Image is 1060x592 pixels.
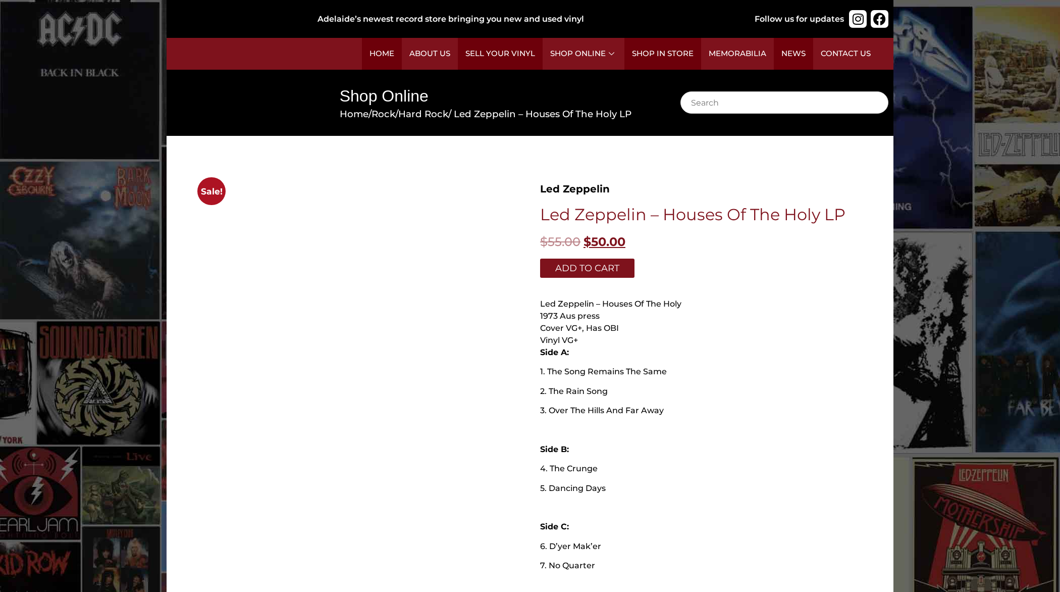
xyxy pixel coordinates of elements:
[774,38,813,70] a: News
[624,38,701,70] a: Shop in Store
[540,207,858,223] h1: Led Zeppelin – Houses Of The Holy LP
[540,522,569,531] strong: Side C:
[540,181,610,196] a: Led Zeppelin
[362,38,402,70] a: Home
[540,385,858,398] p: 2. The Rain Song
[540,298,858,310] div: Led Zeppelin – Houses Of The Holy
[543,38,624,70] a: Shop Online
[540,234,580,249] bdi: 55.00
[540,463,858,475] p: 4. The Crunge
[755,13,844,25] div: Follow us for updates
[540,259,634,278] button: Add to cart
[317,13,722,25] div: Adelaide’s newest record store bringing you new and used vinyl
[540,334,858,347] div: Vinyl VG+
[540,405,858,417] p: 3. Over The Hills And Far Away
[458,38,543,70] a: Sell Your Vinyl
[402,38,458,70] a: About Us
[340,85,650,108] h1: Shop Online
[540,560,858,572] p: 7. No Quarter
[340,107,650,121] nav: Breadcrumb
[584,234,625,249] bdi: 50.00
[197,177,225,205] span: Sale!
[540,445,569,454] strong: Side B:
[584,234,591,249] span: $
[540,310,858,322] div: 1973 Aus press
[398,108,448,120] a: Hard Rock
[701,38,774,70] a: Memorabilia
[372,108,395,120] a: Rock
[680,91,888,114] input: Search
[540,482,858,495] p: 5. Dancing Days
[540,540,858,553] p: 6. D’yer Mak’er
[540,366,858,378] p: 1. The Song Remains The Same
[813,38,878,70] a: Contact Us
[540,234,548,249] span: $
[340,108,368,120] a: Home
[540,348,569,357] strong: Side A:
[540,322,858,334] div: Cover VG+, Has OBI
